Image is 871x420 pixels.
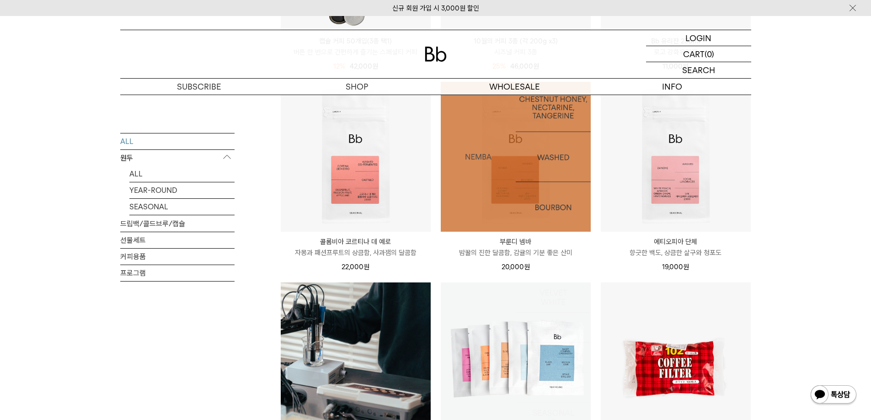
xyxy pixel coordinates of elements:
[646,30,751,46] a: LOGIN
[593,79,751,95] p: INFO
[662,263,689,271] span: 19,000
[392,4,479,12] a: 신규 회원 가입 시 3,000원 할인
[281,236,431,258] a: 콜롬비아 코르티나 데 예로 자몽과 패션프루트의 상큼함, 사과잼의 달콤함
[120,248,235,264] a: 커피용품
[129,198,235,214] a: SEASONAL
[601,236,751,247] p: 에티오피아 단체
[120,215,235,231] a: 드립백/콜드브루/캡슐
[441,236,591,247] p: 부룬디 넴바
[120,232,235,248] a: 선물세트
[524,263,530,271] span: 원
[342,263,369,271] span: 22,000
[441,82,591,232] a: 부룬디 넴바
[441,82,591,232] img: 1000000482_add2_062.jpg
[683,46,705,62] p: CART
[441,247,591,258] p: 밤꿀의 진한 달콤함, 감귤의 기분 좋은 산미
[810,384,857,406] img: 카카오톡 채널 1:1 채팅 버튼
[425,47,447,62] img: 로고
[120,79,278,95] a: SUBSCRIBE
[278,79,436,95] a: SHOP
[646,46,751,62] a: CART (0)
[601,247,751,258] p: 향긋한 백도, 상큼한 살구와 청포도
[281,247,431,258] p: 자몽과 패션프루트의 상큼함, 사과잼의 달콤함
[281,82,431,232] img: 콜롬비아 코르티나 데 예로
[281,236,431,247] p: 콜롬비아 코르티나 데 예로
[685,30,711,46] p: LOGIN
[129,182,235,198] a: YEAR-ROUND
[705,46,714,62] p: (0)
[601,236,751,258] a: 에티오피아 단체 향긋한 백도, 상큼한 살구와 청포도
[436,79,593,95] p: WHOLESALE
[441,236,591,258] a: 부룬디 넴바 밤꿀의 진한 달콤함, 감귤의 기분 좋은 산미
[129,165,235,181] a: ALL
[120,133,235,149] a: ALL
[502,263,530,271] span: 20,000
[601,82,751,232] img: 에티오피아 단체
[363,263,369,271] span: 원
[682,62,715,78] p: SEARCH
[683,263,689,271] span: 원
[120,149,235,166] p: 원두
[120,265,235,281] a: 프로그램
